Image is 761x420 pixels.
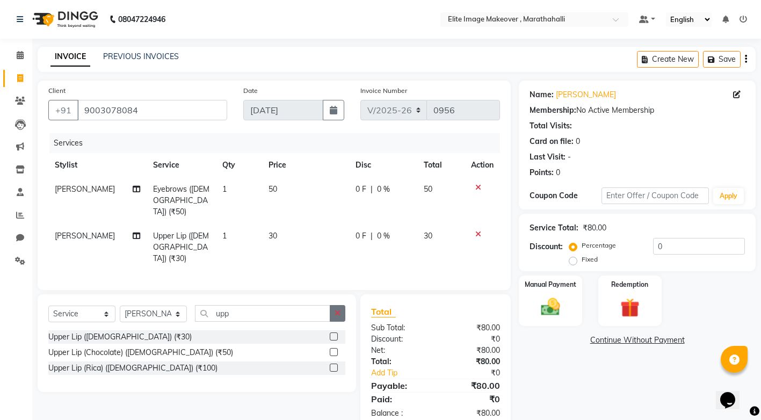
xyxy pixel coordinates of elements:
div: - [568,151,571,163]
div: No Active Membership [530,105,745,116]
label: Fixed [582,255,598,264]
button: Save [703,51,741,68]
span: | [371,230,373,242]
th: Stylist [48,153,147,177]
button: Apply [713,188,744,204]
span: [PERSON_NAME] [55,231,115,241]
div: ₹0 [436,393,508,405]
span: [PERSON_NAME] [55,184,115,194]
th: Price [262,153,349,177]
th: Disc [349,153,417,177]
div: Net: [363,345,436,356]
a: Add Tip [363,367,448,379]
div: Balance : [363,408,436,419]
span: 0 % [377,184,390,195]
span: 50 [269,184,277,194]
a: PREVIOUS INVOICES [103,52,179,61]
div: Payable: [363,379,436,392]
div: ₹80.00 [436,379,508,392]
div: Card on file: [530,136,574,147]
div: 0 [576,136,580,147]
label: Percentage [582,241,616,250]
div: Service Total: [530,222,578,234]
div: Membership: [530,105,576,116]
a: [PERSON_NAME] [556,89,616,100]
label: Date [243,86,258,96]
div: ₹80.00 [583,222,606,234]
span: 1 [222,231,227,241]
label: Invoice Number [360,86,407,96]
a: INVOICE [50,47,90,67]
div: ₹0 [447,367,508,379]
div: ₹80.00 [436,322,508,334]
button: +91 [48,100,78,120]
b: 08047224946 [118,4,165,34]
div: Sub Total: [363,322,436,334]
div: Last Visit: [530,151,566,163]
button: Create New [637,51,699,68]
div: Upper Lip (Chocolate) ([DEMOGRAPHIC_DATA]) (₹50) [48,347,233,358]
input: Search by Name/Mobile/Email/Code [77,100,227,120]
div: ₹80.00 [436,345,508,356]
span: 30 [269,231,277,241]
span: 0 % [377,230,390,242]
span: Eyebrows ([DEMOGRAPHIC_DATA]) (₹50) [153,184,209,216]
div: Upper Lip (Rica) ([DEMOGRAPHIC_DATA]) (₹100) [48,363,218,374]
div: ₹0 [436,334,508,345]
div: ₹80.00 [436,408,508,419]
span: 50 [424,184,432,194]
th: Total [417,153,465,177]
input: Enter Offer / Coupon Code [601,187,709,204]
div: Name: [530,89,554,100]
th: Action [465,153,500,177]
th: Service [147,153,216,177]
div: Upper Lip ([DEMOGRAPHIC_DATA]) (₹30) [48,331,192,343]
img: logo [27,4,101,34]
span: 0 F [356,184,366,195]
div: Paid: [363,393,436,405]
th: Qty [216,153,262,177]
div: Coupon Code [530,190,601,201]
div: Total: [363,356,436,367]
div: ₹80.00 [436,356,508,367]
input: Search or Scan [195,305,330,322]
span: Upper Lip ([DEMOGRAPHIC_DATA]) (₹30) [153,231,209,263]
div: Discount: [530,241,563,252]
a: Continue Without Payment [521,335,753,346]
img: _cash.svg [535,296,566,318]
label: Client [48,86,66,96]
iframe: chat widget [716,377,750,409]
div: 0 [556,167,560,178]
div: Total Visits: [530,120,572,132]
div: Discount: [363,334,436,345]
div: Points: [530,167,554,178]
span: | [371,184,373,195]
label: Manual Payment [525,280,576,289]
img: _gift.svg [614,296,646,320]
label: Redemption [611,280,648,289]
span: 0 F [356,230,366,242]
span: 1 [222,184,227,194]
span: Total [371,306,396,317]
span: 30 [424,231,432,241]
div: Services [49,133,508,153]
